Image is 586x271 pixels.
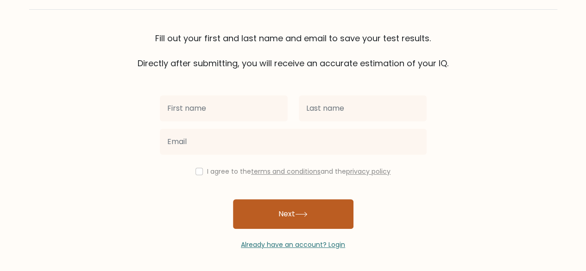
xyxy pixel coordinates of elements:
[207,167,391,176] label: I agree to the and the
[160,95,288,121] input: First name
[346,167,391,176] a: privacy policy
[251,167,321,176] a: terms and conditions
[160,129,427,155] input: Email
[29,32,557,69] div: Fill out your first and last name and email to save your test results. Directly after submitting,...
[233,199,353,229] button: Next
[241,240,345,249] a: Already have an account? Login
[299,95,427,121] input: Last name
